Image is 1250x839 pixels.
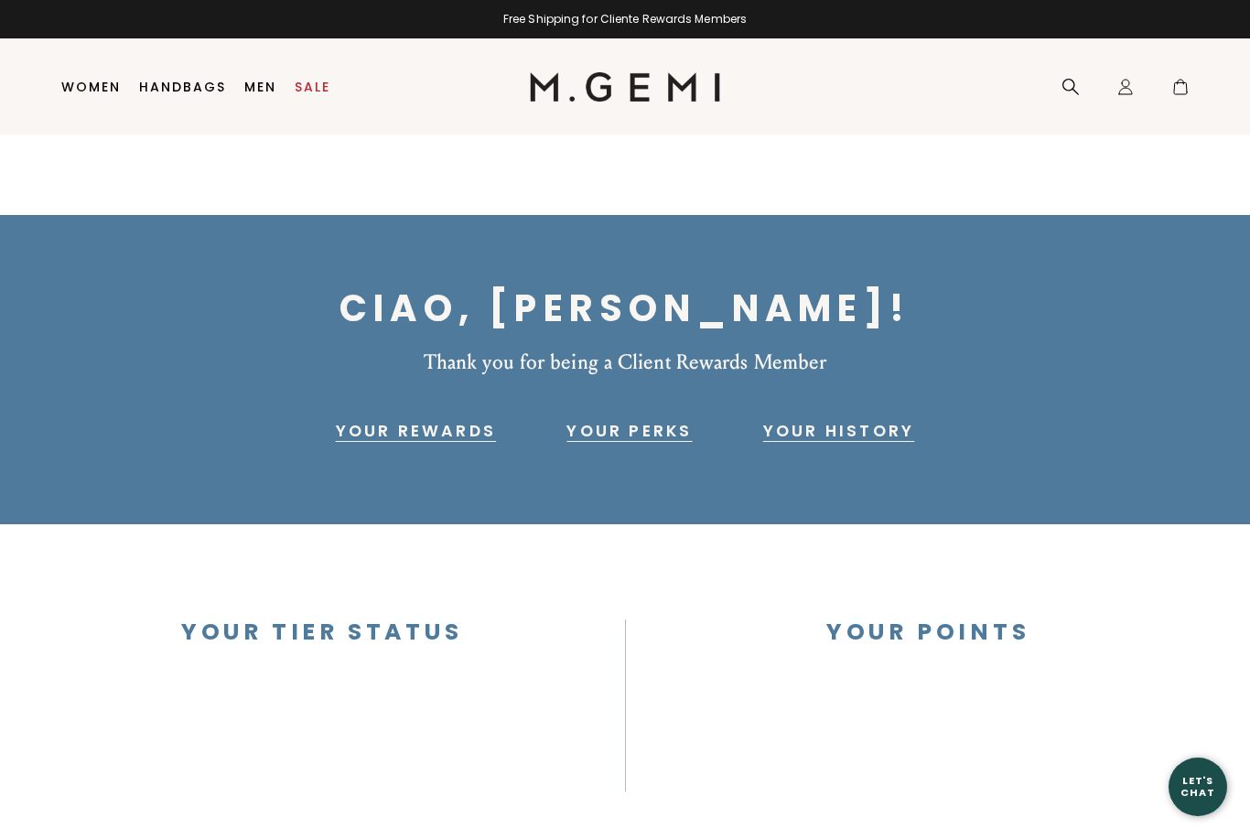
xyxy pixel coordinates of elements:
[139,80,226,94] a: Handbags
[295,80,330,94] a: Sale
[1169,775,1227,798] div: Let's Chat
[566,420,692,442] a: Your Perks
[19,287,1231,329] h1: Ciao, [PERSON_NAME]!
[763,420,914,442] a: Your History
[19,619,625,646] div: Your Tier Status
[530,72,721,102] img: M.Gemi
[336,420,496,442] a: Your Rewards
[244,80,276,94] a: Men
[19,350,1231,374] div: Thank you for being a Client Rewards Member
[626,619,1232,646] div: Your Points
[61,80,121,94] a: Women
